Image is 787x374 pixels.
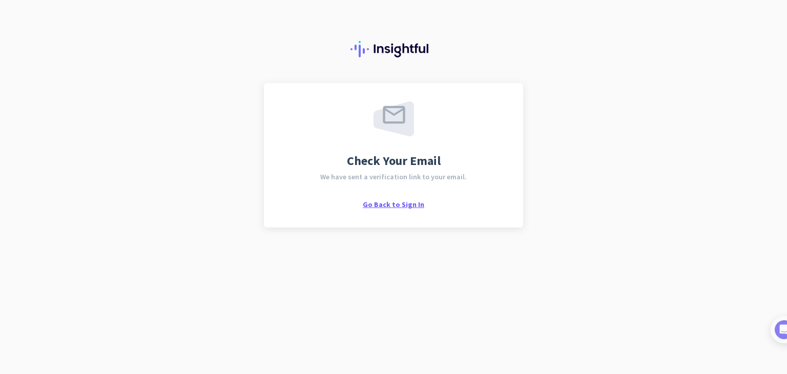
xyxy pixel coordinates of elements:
[347,155,441,167] span: Check Your Email
[374,101,414,136] img: email-sent
[320,173,467,180] span: We have sent a verification link to your email.
[363,200,424,209] span: Go Back to Sign In
[350,41,437,57] img: Insightful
